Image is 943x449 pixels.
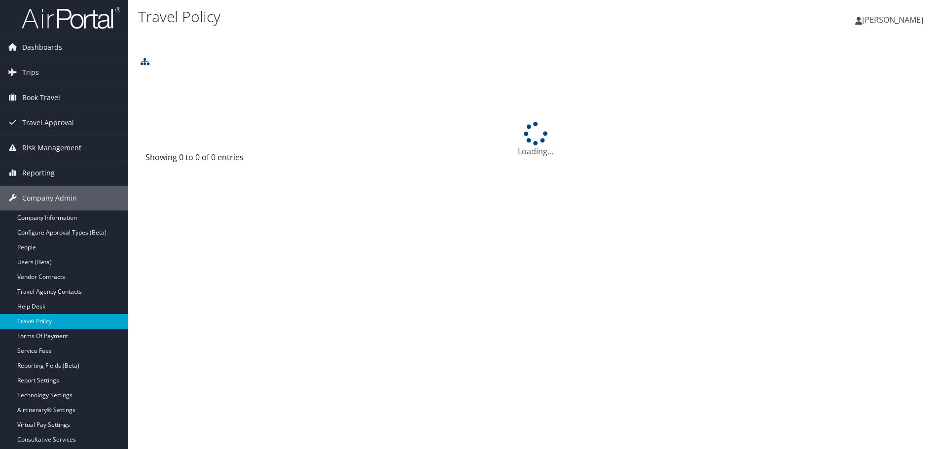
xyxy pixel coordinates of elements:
[22,85,60,110] span: Book Travel
[138,6,668,27] h1: Travel Policy
[22,35,62,60] span: Dashboards
[22,186,77,210] span: Company Admin
[855,5,933,35] a: [PERSON_NAME]
[22,161,55,185] span: Reporting
[145,151,329,168] div: Showing 0 to 0 of 0 entries
[138,122,933,157] div: Loading...
[862,14,923,25] span: [PERSON_NAME]
[22,6,120,30] img: airportal-logo.png
[22,60,39,85] span: Trips
[22,136,81,160] span: Risk Management
[22,110,74,135] span: Travel Approval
